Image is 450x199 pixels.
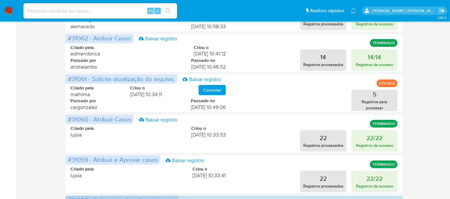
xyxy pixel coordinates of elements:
a: Notificações [351,8,356,13]
span: Atalhos rápidos [310,7,344,14]
span: s [157,8,159,14]
span: 3.161.2 [438,15,447,20]
button: search-icon [161,6,175,15]
span: Alt [148,8,153,14]
p: luciana.joia@mercadopago.com.br [372,8,437,14]
a: Sair [438,7,445,14]
input: Pesquise usuários ou casos... [23,7,177,15]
